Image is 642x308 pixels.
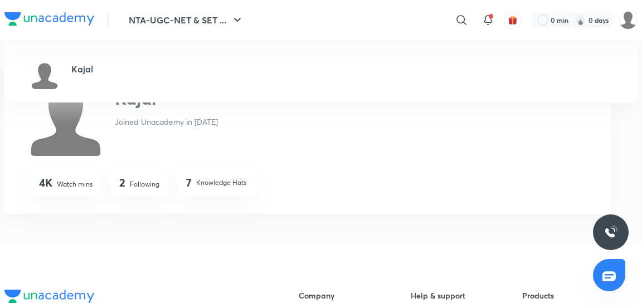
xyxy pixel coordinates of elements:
[39,176,52,189] h4: 4K
[122,9,251,31] button: NTA-UGC-NET & SET ...
[115,116,218,128] p: Joined Unacademy in [DATE]
[4,12,94,26] img: Company Logo
[508,15,518,25] img: avatar
[186,176,192,189] h4: 7
[4,290,94,303] img: Company Logo
[522,290,634,301] h6: Products
[57,179,93,189] p: Watch mins
[31,62,58,89] img: Avatar
[575,14,586,26] img: streak
[504,11,522,29] button: avatar
[604,226,617,239] img: ttu
[299,290,411,301] h6: Company
[4,12,94,28] a: Company Logo
[196,178,246,188] p: Knowledge Hats
[71,62,93,76] h5: Kajal
[119,176,125,189] h4: 2
[411,290,523,301] h6: Help & support
[130,179,159,189] p: Following
[30,85,101,156] img: Avatar
[619,11,638,30] img: Kajal
[4,290,263,306] a: Company Logo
